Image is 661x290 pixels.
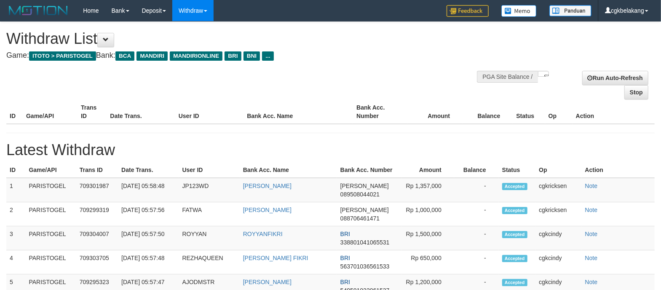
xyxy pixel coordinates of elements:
h4: Game: Bank: [6,51,432,60]
th: Game/API [23,100,78,124]
th: Game/API [25,162,76,178]
img: Feedback.jpg [447,5,489,17]
a: Stop [624,85,648,99]
td: PARISTOGEL [25,178,76,202]
a: Note [585,207,598,213]
th: Amount [408,100,463,124]
td: Rp 650,000 [401,250,454,274]
span: Accepted [502,255,527,262]
td: 1 [6,178,25,202]
td: ROYYAN [179,226,239,250]
td: - [454,250,499,274]
td: 3 [6,226,25,250]
span: BRI [340,231,350,237]
th: Status [499,162,536,178]
td: 709301987 [76,178,118,202]
th: ID [6,162,25,178]
a: Note [585,255,598,261]
a: [PERSON_NAME] [243,279,292,285]
a: [PERSON_NAME] FIKRI [243,255,308,261]
a: ROYYANFIKRI [243,231,283,237]
span: BRI [340,255,350,261]
span: Accepted [502,231,527,238]
span: BCA [115,51,134,61]
th: Op [545,100,573,124]
td: 4 [6,250,25,274]
th: Bank Acc. Number [353,100,408,124]
td: Rp 1,500,000 [401,226,454,250]
td: REZHAQUEEN [179,250,239,274]
td: cgkcindy [535,250,581,274]
a: Note [585,183,598,189]
span: Accepted [502,279,527,286]
td: [DATE] 05:58:48 [118,178,179,202]
td: - [454,178,499,202]
span: ... [262,51,273,61]
td: 709304007 [76,226,118,250]
th: Op [535,162,581,178]
td: PARISTOGEL [25,202,76,226]
td: cgkcindy [535,226,581,250]
th: Amount [401,162,454,178]
th: User ID [175,100,244,124]
th: Bank Acc. Name [240,162,337,178]
span: MANDIRIONLINE [170,51,222,61]
h1: Withdraw List [6,30,432,47]
td: FATWA [179,202,239,226]
td: Rp 1,000,000 [401,202,454,226]
th: Bank Acc. Name [244,100,353,124]
span: [PERSON_NAME] [340,207,389,213]
td: - [454,226,499,250]
td: 709299319 [76,202,118,226]
img: Button%20Memo.svg [501,5,537,17]
th: Balance [454,162,499,178]
td: cgkricksen [535,178,581,202]
th: Status [513,100,545,124]
td: [DATE] 05:57:50 [118,226,179,250]
td: - [454,202,499,226]
th: Action [573,100,655,124]
span: 088706461471 [340,215,380,222]
th: ID [6,100,23,124]
span: [PERSON_NAME] [340,183,389,189]
div: PGA Site Balance / [477,71,538,83]
td: 2 [6,202,25,226]
span: MANDIRI [136,51,168,61]
th: Trans ID [78,100,107,124]
td: JP123WD [179,178,239,202]
a: Note [585,279,598,285]
span: Accepted [502,183,527,190]
td: [DATE] 05:57:56 [118,202,179,226]
th: Action [582,162,655,178]
th: Date Trans. [118,162,179,178]
td: [DATE] 05:57:48 [118,250,179,274]
img: panduan.png [549,5,591,16]
span: 338801041065531 [340,239,390,246]
h1: Latest Withdraw [6,142,655,158]
span: Accepted [502,207,527,214]
span: ITOTO > PARISTOGEL [29,51,96,61]
td: cgkricksen [535,202,581,226]
td: PARISTOGEL [25,250,76,274]
a: Note [585,231,598,237]
a: [PERSON_NAME] [243,207,292,213]
th: Trans ID [76,162,118,178]
td: Rp 1,357,000 [401,178,454,202]
a: Run Auto-Refresh [582,71,648,85]
span: BNI [244,51,260,61]
th: User ID [179,162,239,178]
a: [PERSON_NAME] [243,183,292,189]
td: 709303705 [76,250,118,274]
span: BRI [340,279,350,285]
td: PARISTOGEL [25,226,76,250]
th: Bank Acc. Number [337,162,401,178]
span: 563701036561533 [340,263,390,270]
th: Date Trans. [107,100,175,124]
span: BRI [225,51,241,61]
th: Balance [463,100,513,124]
span: 089508044021 [340,191,380,198]
img: MOTION_logo.png [6,4,70,17]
